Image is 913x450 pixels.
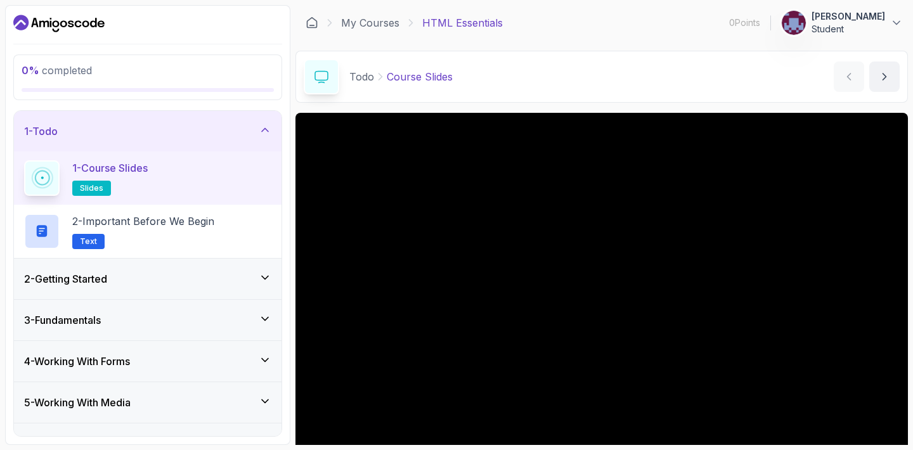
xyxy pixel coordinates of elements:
p: Todo [349,69,374,84]
p: Student [812,23,885,35]
button: 4-Working With Forms [14,341,282,382]
button: 1-Course Slidesslides [24,160,271,196]
a: Dashboard [13,13,105,34]
a: Dashboard [306,16,318,29]
span: Text [80,236,97,247]
button: next content [869,61,900,92]
button: 1-Todo [14,111,282,151]
p: 0 Points [729,16,760,29]
h3: 2 - Getting Started [24,271,107,286]
span: slides [80,183,103,193]
p: Course Slides [387,69,453,84]
span: completed [22,64,92,77]
button: 2-Getting Started [14,259,282,299]
button: previous content [834,61,864,92]
p: 2 - Important Before We Begin [72,214,214,229]
p: HTML Essentials [422,15,503,30]
button: user profile image[PERSON_NAME]Student [781,10,903,35]
h3: 1 - Todo [24,124,58,139]
button: 3-Fundamentals [14,300,282,340]
p: [PERSON_NAME] [812,10,885,23]
button: 5-Working With Media [14,382,282,423]
a: My Courses [341,15,399,30]
button: 2-Important Before We BeginText [24,214,271,249]
h3: 3 - Fundamentals [24,312,101,328]
span: 0 % [22,64,39,77]
h3: 4 - Working With Forms [24,354,130,369]
img: user profile image [782,11,806,35]
p: 1 - Course Slides [72,160,148,176]
h3: 5 - Working With Media [24,395,131,410]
